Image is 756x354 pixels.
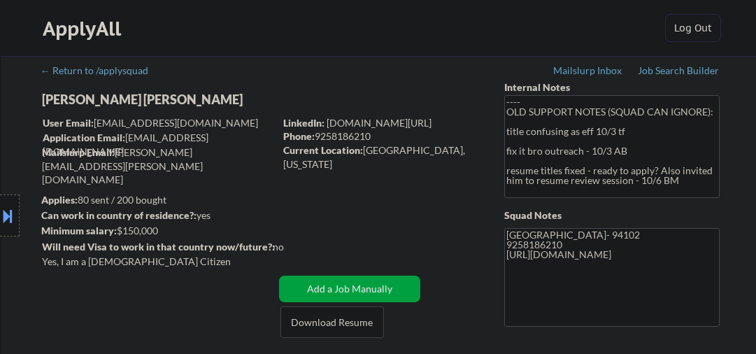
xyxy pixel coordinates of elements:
div: Job Search Builder [638,66,720,76]
div: [GEOGRAPHIC_DATA], [US_STATE] [283,143,481,171]
div: ApplyAll [43,17,125,41]
div: Mailslurp Inbox [553,66,623,76]
div: ← Return to /applysquad [41,66,162,76]
strong: LinkedIn: [283,117,324,129]
strong: Current Location: [283,144,363,156]
div: Internal Notes [504,80,720,94]
button: Add a Job Manually [279,276,420,302]
div: Squad Notes [504,208,720,222]
a: Mailslurp Inbox [553,65,623,79]
div: 9258186210 [283,129,481,143]
a: ← Return to /applysquad [41,65,162,79]
a: [DOMAIN_NAME][URL] [327,117,432,129]
strong: Phone: [283,130,315,142]
div: no [273,240,313,254]
button: Log Out [665,14,721,42]
a: Job Search Builder [638,65,720,79]
button: Download Resume [280,306,384,338]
